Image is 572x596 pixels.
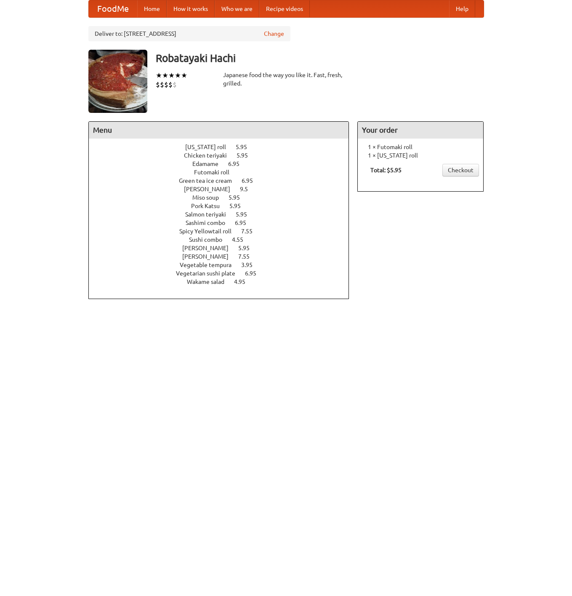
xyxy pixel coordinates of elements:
[179,177,269,184] a: Green tea ice cream 6.95
[245,270,265,277] span: 6.95
[232,236,252,243] span: 4.55
[156,80,160,89] li: $
[234,278,254,285] span: 4.95
[189,236,259,243] a: Sushi combo 4.55
[194,169,253,176] a: Futomaki roll
[259,0,310,17] a: Recipe videos
[240,186,256,192] span: 9.5
[238,245,258,251] span: 5.95
[186,219,234,226] span: Sashimi combo
[184,152,235,159] span: Chicken teriyaki
[185,211,263,218] a: Salmon teriyaki 5.95
[89,0,137,17] a: FoodMe
[241,228,261,235] span: 7.55
[181,71,187,80] li: ★
[179,228,268,235] a: Spicy Yellowtail roll 7.55
[192,194,255,201] a: Miso soup 5.95
[182,253,265,260] a: [PERSON_NAME] 7.55
[168,71,175,80] li: ★
[264,29,284,38] a: Change
[362,151,479,160] li: 1 × [US_STATE] roll
[180,262,240,268] span: Vegetable tempura
[160,80,164,89] li: $
[191,203,228,209] span: Pork Katsu
[175,71,181,80] li: ★
[187,278,261,285] a: Wakame salad 4.95
[235,219,255,226] span: 6.95
[449,0,475,17] a: Help
[185,144,234,150] span: [US_STATE] roll
[185,211,234,218] span: Salmon teriyaki
[168,80,173,89] li: $
[176,270,272,277] a: Vegetarian sushi plate 6.95
[179,177,240,184] span: Green tea ice cream
[236,211,255,218] span: 5.95
[187,278,233,285] span: Wakame salad
[156,50,484,67] h3: Robatayaki Hachi
[229,194,248,201] span: 5.95
[194,169,238,176] span: Futomaki roll
[358,122,483,139] h4: Your order
[237,152,256,159] span: 5.95
[182,245,265,251] a: [PERSON_NAME] 5.95
[164,80,168,89] li: $
[180,262,268,268] a: Vegetable tempura 3.95
[362,143,479,151] li: 1 × Futomaki roll
[228,160,248,167] span: 6.95
[182,245,237,251] span: [PERSON_NAME]
[186,219,262,226] a: Sashimi combo 6.95
[184,152,263,159] a: Chicken teriyaki 5.95
[189,236,231,243] span: Sushi combo
[184,186,263,192] a: [PERSON_NAME] 9.5
[238,253,258,260] span: 7.55
[179,228,240,235] span: Spicy Yellowtail roll
[167,0,215,17] a: How it works
[156,71,162,80] li: ★
[88,50,147,113] img: angular.jpg
[192,194,227,201] span: Miso soup
[176,270,244,277] span: Vegetarian sushi plate
[182,253,237,260] span: [PERSON_NAME]
[215,0,259,17] a: Who we are
[192,160,227,167] span: Edamame
[89,122,349,139] h4: Menu
[162,71,168,80] li: ★
[442,164,479,176] a: Checkout
[241,262,261,268] span: 3.95
[137,0,167,17] a: Home
[236,144,255,150] span: 5.95
[229,203,249,209] span: 5.95
[223,71,349,88] div: Japanese food the way you like it. Fast, fresh, grilled.
[370,167,402,174] b: Total: $5.95
[88,26,290,41] div: Deliver to: [STREET_ADDRESS]
[185,144,263,150] a: [US_STATE] roll 5.95
[192,160,255,167] a: Edamame 6.95
[184,186,239,192] span: [PERSON_NAME]
[191,203,256,209] a: Pork Katsu 5.95
[242,177,261,184] span: 6.95
[173,80,177,89] li: $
